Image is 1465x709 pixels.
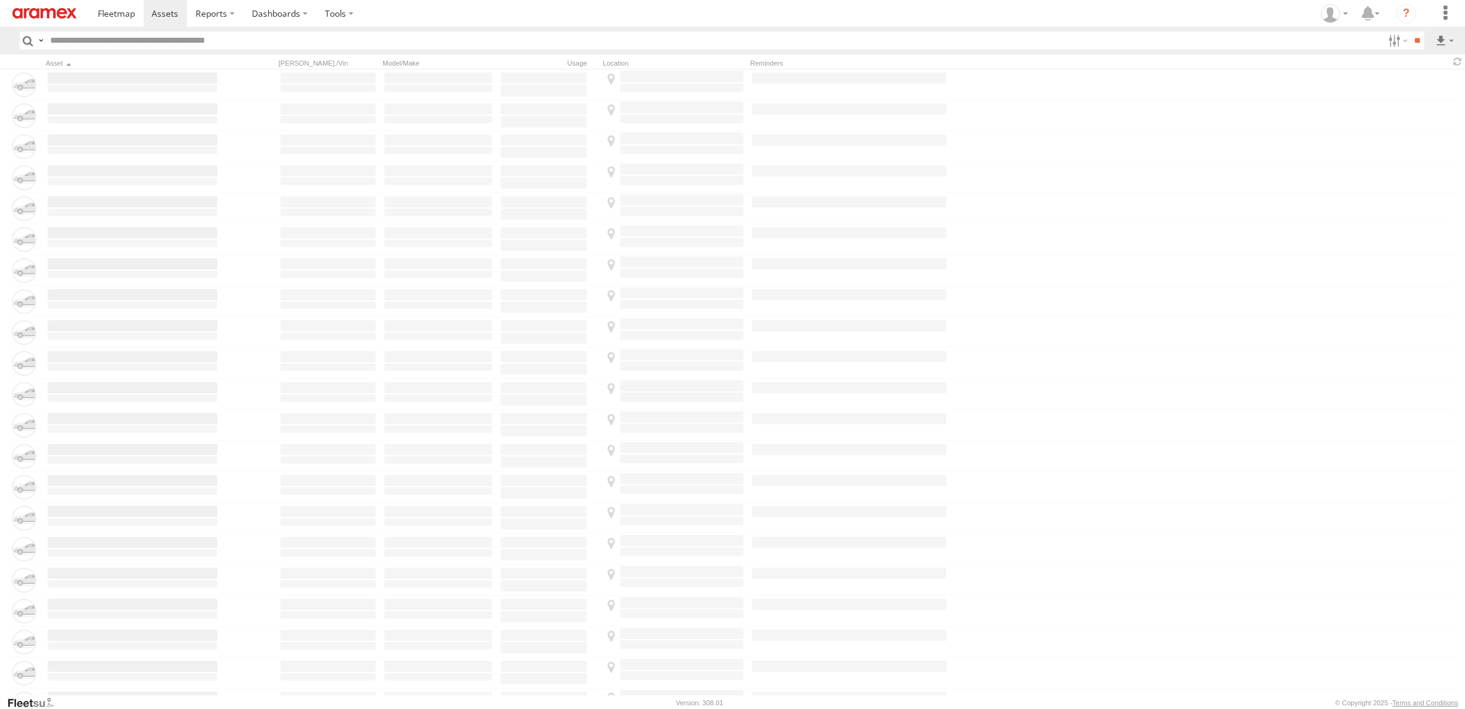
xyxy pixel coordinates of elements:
[750,59,948,67] div: Reminders
[36,32,46,50] label: Search Query
[279,59,378,67] div: [PERSON_NAME]./Vin
[7,697,64,709] a: Visit our Website
[499,59,598,67] div: Usage
[1450,56,1465,67] span: Refresh
[12,8,77,19] img: aramex-logo.svg
[676,699,723,707] div: Version: 308.01
[1335,699,1458,707] div: © Copyright 2025 -
[1393,699,1458,707] a: Terms and Conditions
[1434,32,1455,50] label: Export results as...
[1316,4,1352,23] div: Niyas mukkathil
[603,59,745,67] div: Location
[46,59,219,67] div: Click to Sort
[1396,4,1416,24] i: ?
[382,59,494,67] div: Model/Make
[1383,32,1410,50] label: Search Filter Options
